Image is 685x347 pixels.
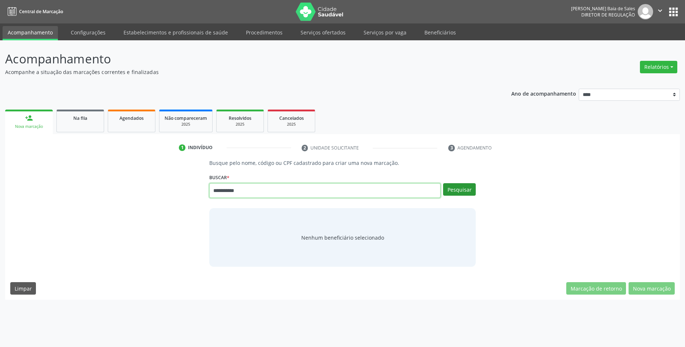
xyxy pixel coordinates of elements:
[566,282,626,295] button: Marcação de retorno
[581,12,635,18] span: Diretor de regulação
[3,26,58,40] a: Acompanhamento
[66,26,111,39] a: Configurações
[273,122,310,127] div: 2025
[301,234,384,241] span: Nenhum beneficiário selecionado
[640,61,677,73] button: Relatórios
[667,5,680,18] button: apps
[511,89,576,98] p: Ano de acompanhamento
[119,115,144,121] span: Agendados
[188,144,213,151] div: Indivíduo
[571,5,635,12] div: [PERSON_NAME] Baia de Sales
[419,26,461,39] a: Beneficiários
[73,115,87,121] span: Na fila
[10,124,48,129] div: Nova marcação
[653,4,667,19] button: 
[358,26,412,39] a: Serviços por vaga
[179,144,185,151] div: 1
[10,282,36,295] button: Limpar
[295,26,351,39] a: Serviços ofertados
[241,26,288,39] a: Procedimentos
[443,183,476,196] button: Pesquisar
[638,4,653,19] img: img
[165,122,207,127] div: 2025
[5,68,478,76] p: Acompanhe a situação das marcações correntes e finalizadas
[279,115,304,121] span: Cancelados
[19,8,63,15] span: Central de Marcação
[118,26,233,39] a: Estabelecimentos e profissionais de saúde
[629,282,675,295] button: Nova marcação
[5,50,478,68] p: Acompanhamento
[5,5,63,18] a: Central de Marcação
[209,172,229,183] label: Buscar
[229,115,251,121] span: Resolvidos
[25,114,33,122] div: person_add
[165,115,207,121] span: Não compareceram
[209,159,476,167] p: Busque pelo nome, código ou CPF cadastrado para criar uma nova marcação.
[222,122,258,127] div: 2025
[656,7,664,15] i: 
